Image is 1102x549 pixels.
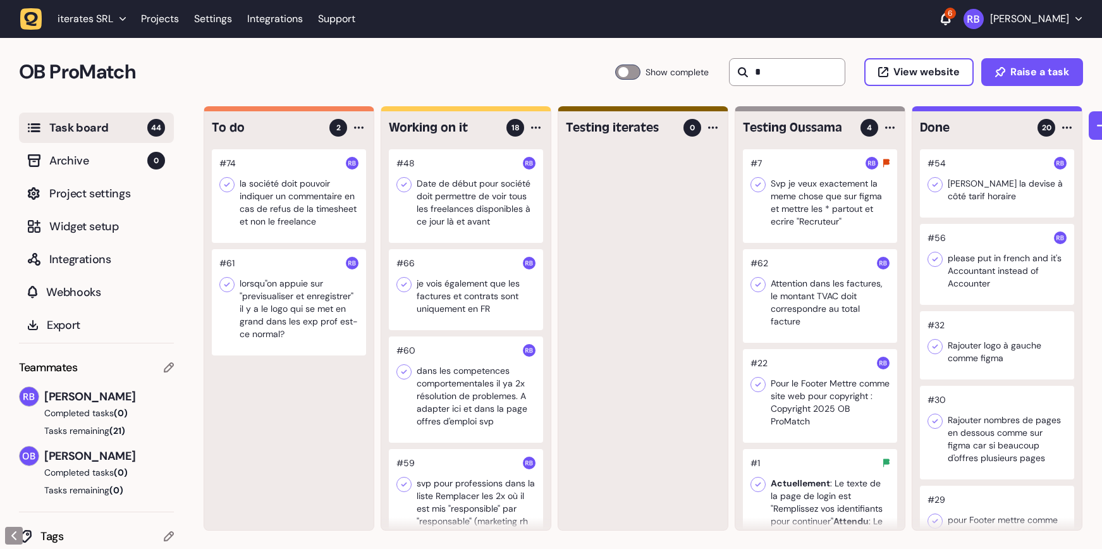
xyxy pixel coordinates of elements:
[346,257,358,269] img: Rodolphe Balay
[523,257,536,269] img: Rodolphe Balay
[19,145,174,176] button: Archive0
[19,277,174,307] button: Webhooks
[49,185,165,202] span: Project settings
[19,310,174,340] button: Export
[1010,67,1069,77] span: Raise a task
[743,119,852,137] h4: Testing Oussama
[389,119,498,137] h4: Working on it
[19,424,174,437] button: Tasks remaining(21)
[212,119,321,137] h4: To do
[318,13,355,25] a: Support
[19,211,174,242] button: Widget setup
[47,316,165,334] span: Export
[893,67,960,77] span: View website
[109,484,123,496] span: (0)
[40,527,164,545] span: Tags
[1054,157,1067,170] img: Rodolphe Balay
[247,8,303,30] a: Integrations
[19,484,174,497] button: Tasks remaining(0)
[1043,490,1096,543] iframe: LiveChat chat widget
[523,344,536,357] img: Rodolphe Balay
[1042,122,1051,133] span: 20
[877,357,890,369] img: Rodolphe Balay
[49,119,147,137] span: Task board
[20,447,39,466] img: Oussama Bahassou
[147,119,165,137] span: 44
[46,283,165,301] span: Webhooks
[109,425,125,436] span: (21)
[20,387,39,406] img: Rodolphe Balay
[866,157,878,170] img: Rodolphe Balay
[945,8,956,19] div: 6
[523,157,536,170] img: Rodolphe Balay
[981,58,1083,86] button: Raise a task
[964,9,1082,29] button: [PERSON_NAME]
[19,359,78,376] span: Teammates
[20,8,133,30] button: iterates SRL
[19,407,164,419] button: Completed tasks(0)
[114,467,128,478] span: (0)
[336,122,341,133] span: 2
[920,119,1029,137] h4: Done
[867,122,872,133] span: 4
[19,57,615,87] h2: OB ProMatch
[49,218,165,235] span: Widget setup
[864,58,974,86] button: View website
[511,122,520,133] span: 18
[194,8,232,30] a: Settings
[147,152,165,170] span: 0
[877,257,890,269] img: Rodolphe Balay
[49,152,147,170] span: Archive
[1054,231,1067,244] img: Rodolphe Balay
[690,122,695,133] span: 0
[523,457,536,469] img: Rodolphe Balay
[19,244,174,274] button: Integrations
[49,250,165,268] span: Integrations
[58,13,113,25] span: iterates SRL
[19,113,174,143] button: Task board44
[44,388,174,405] span: [PERSON_NAME]
[964,9,984,29] img: Rodolphe Balay
[566,119,675,137] h4: Testing iterates
[646,65,709,80] span: Show complete
[114,407,128,419] span: (0)
[141,8,179,30] a: Projects
[990,13,1069,25] p: [PERSON_NAME]
[44,447,174,465] span: [PERSON_NAME]
[19,178,174,209] button: Project settings
[346,157,358,170] img: Rodolphe Balay
[19,466,164,479] button: Completed tasks(0)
